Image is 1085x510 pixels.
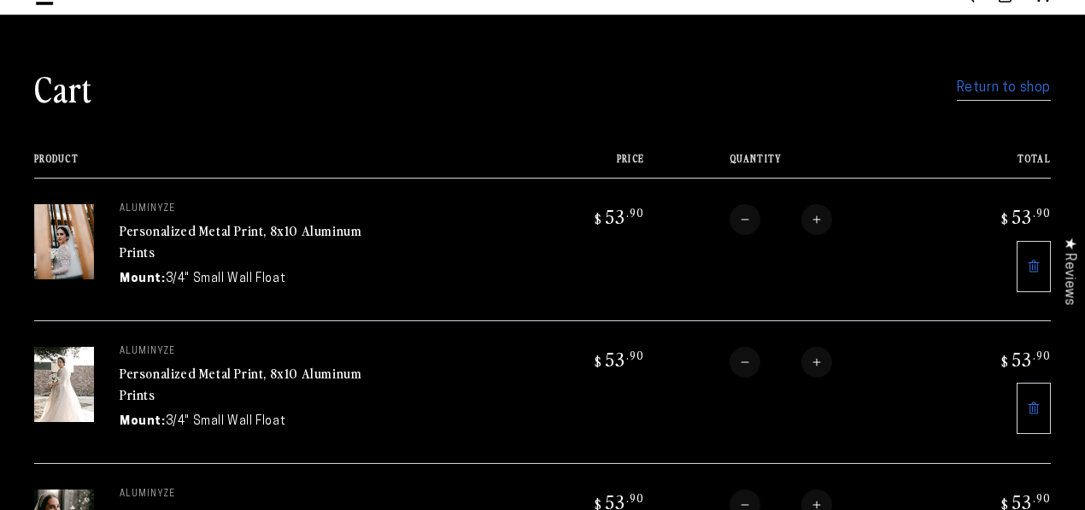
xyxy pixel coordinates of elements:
sup: .90 [626,490,644,505]
th: Price [525,153,644,178]
dd: 3/4" Small Wall Float [166,270,286,288]
sup: .90 [1033,205,1051,220]
a: Personalized Metal Print, 8x10 Aluminum Prints [120,220,361,261]
p: aluminyze [120,204,376,214]
bdi: 53 [592,347,644,371]
input: Quantity for Personalized Metal Print, 8x10 Aluminum Prints [760,204,801,235]
th: Total [932,153,1051,178]
sup: .90 [626,348,644,362]
img: 8"x10" Rectangle White Glossy Aluminyzed Photo [34,204,94,279]
div: Click to open Judge.me floating reviews tab [1053,224,1085,319]
bdi: 53 [999,347,1051,371]
sup: .90 [626,205,644,220]
a: Personalized Metal Print, 8x10 Aluminum Prints [120,363,361,404]
span: $ [595,210,602,227]
a: Return to shop [957,76,1051,101]
p: aluminyze [120,489,376,500]
p: aluminyze [120,347,376,357]
bdi: 53 [592,204,644,228]
input: Quantity for Personalized Metal Print, 8x10 Aluminum Prints [760,347,801,378]
dd: 3/4" Small Wall Float [166,413,286,431]
h1: Cart [34,66,92,110]
a: Remove 8"x10" Rectangle White Glossy Aluminyzed Photo [1017,383,1051,434]
bdi: 53 [999,204,1051,228]
sup: .90 [1033,490,1051,505]
a: Remove 8"x10" Rectangle White Glossy Aluminyzed Photo [1017,241,1051,292]
span: $ [1001,353,1009,370]
th: Quantity [644,153,932,178]
dt: Mount: [120,413,166,431]
dt: Mount: [120,270,166,288]
span: $ [595,353,602,370]
th: Product [34,153,525,178]
sup: .90 [1033,348,1051,362]
span: $ [1001,210,1009,227]
img: 8"x10" Rectangle White Glossy Aluminyzed Photo [34,347,94,422]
